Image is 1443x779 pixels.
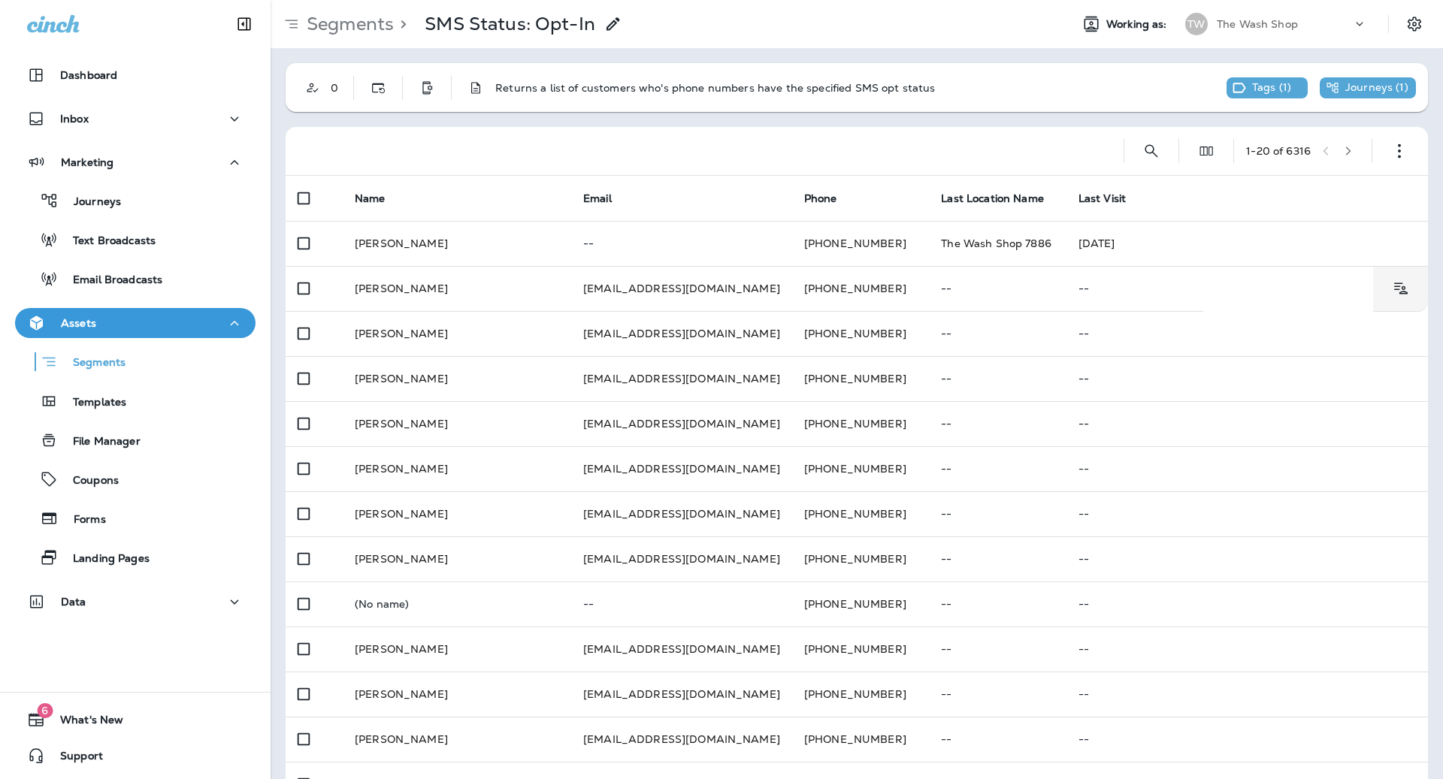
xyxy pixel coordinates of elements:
[1066,221,1428,266] td: [DATE]
[61,156,113,168] p: Marketing
[15,503,256,534] button: Forms
[15,60,256,90] button: Dashboard
[58,474,119,488] p: Coupons
[343,627,571,672] td: [PERSON_NAME]
[343,356,571,401] td: [PERSON_NAME]
[792,311,929,356] td: [PHONE_NUMBER]
[61,317,96,329] p: Assets
[343,266,571,311] td: [PERSON_NAME]
[343,401,571,446] td: [PERSON_NAME]
[571,536,792,581] td: [EMAIL_ADDRESS][DOMAIN_NAME]
[1106,18,1170,31] span: Working as:
[941,598,1054,610] p: --
[941,463,1054,475] p: --
[1078,688,1416,700] p: --
[59,195,121,210] p: Journeys
[58,234,156,249] p: Text Broadcasts
[571,627,792,672] td: [EMAIL_ADDRESS][DOMAIN_NAME]
[60,69,117,81] p: Dashboard
[343,446,571,491] td: [PERSON_NAME]
[1078,598,1416,610] p: --
[58,356,126,371] p: Segments
[1078,282,1191,294] p: --
[355,598,559,610] p: (No name)
[37,703,53,718] span: 6
[15,185,256,216] button: Journeys
[1078,192,1126,205] span: Last Visit
[15,147,256,177] button: Marketing
[941,553,1054,565] p: --
[1078,643,1416,655] p: --
[792,536,929,581] td: [PHONE_NUMBER]
[495,82,935,94] p: Returns a list of customers who's phone numbers have the specified SMS opt status
[1345,81,1408,95] p: Journeys ( 1 )
[355,192,386,205] span: Name
[301,13,394,35] p: Segments
[1078,373,1416,385] p: --
[571,717,792,762] td: [EMAIL_ADDRESS][DOMAIN_NAME]
[941,688,1054,700] p: --
[15,308,256,338] button: Assets
[792,221,929,266] td: [PHONE_NUMBER]
[1136,136,1166,166] button: Search Segments
[61,596,86,608] p: Data
[1252,81,1291,95] p: Tags ( 1 )
[941,373,1054,385] p: --
[223,9,265,39] button: Collapse Sidebar
[1246,145,1311,157] div: 1 - 20 of 6316
[298,73,328,103] button: Customer Only
[941,192,1044,205] span: Last Location Name
[58,273,162,288] p: Email Broadcasts
[15,224,256,255] button: Text Broadcasts
[363,73,393,103] button: Dynamic
[343,717,571,762] td: [PERSON_NAME]
[571,491,792,536] td: [EMAIL_ADDRESS][DOMAIN_NAME]
[58,396,126,410] p: Templates
[1078,508,1416,520] p: --
[425,13,595,35] p: SMS Status: Opt-In
[792,672,929,717] td: [PHONE_NUMBER]
[343,491,571,536] td: [PERSON_NAME]
[792,717,929,762] td: [PHONE_NUMBER]
[1385,273,1416,303] button: View Customer
[804,192,837,205] span: Phone
[15,424,256,456] button: File Manager
[343,221,571,266] td: [PERSON_NAME]
[571,266,792,311] td: [EMAIL_ADDRESS][DOMAIN_NAME]
[941,733,1054,745] p: --
[59,513,106,527] p: Forms
[15,741,256,771] button: Support
[792,401,929,446] td: [PHONE_NUMBER]
[45,714,123,732] span: What's New
[1078,418,1416,430] p: --
[328,82,353,94] div: 0
[1401,11,1428,38] button: Settings
[1078,733,1416,745] p: --
[571,356,792,401] td: [EMAIL_ADDRESS][DOMAIN_NAME]
[1217,18,1298,30] p: The Wash Shop
[60,113,89,125] p: Inbox
[941,282,1054,294] p: --
[343,311,571,356] td: [PERSON_NAME]
[941,418,1054,430] p: --
[1191,136,1221,166] button: Edit Fields
[15,587,256,617] button: Data
[58,552,150,566] p: Landing Pages
[58,435,141,449] p: File Manager
[15,385,256,417] button: Templates
[583,237,780,249] p: --
[1078,328,1416,340] p: --
[15,104,256,134] button: Inbox
[792,491,929,536] td: [PHONE_NUMBER]
[792,627,929,672] td: [PHONE_NUMBER]
[1185,13,1208,35] div: TW
[394,13,407,35] p: >
[571,672,792,717] td: [EMAIL_ADDRESS][DOMAIN_NAME]
[461,73,491,103] button: Description
[15,346,256,378] button: Segments
[412,73,442,103] button: Distinct Phone Numbers
[941,328,1054,340] p: --
[15,463,256,495] button: Coupons
[1078,463,1416,475] p: --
